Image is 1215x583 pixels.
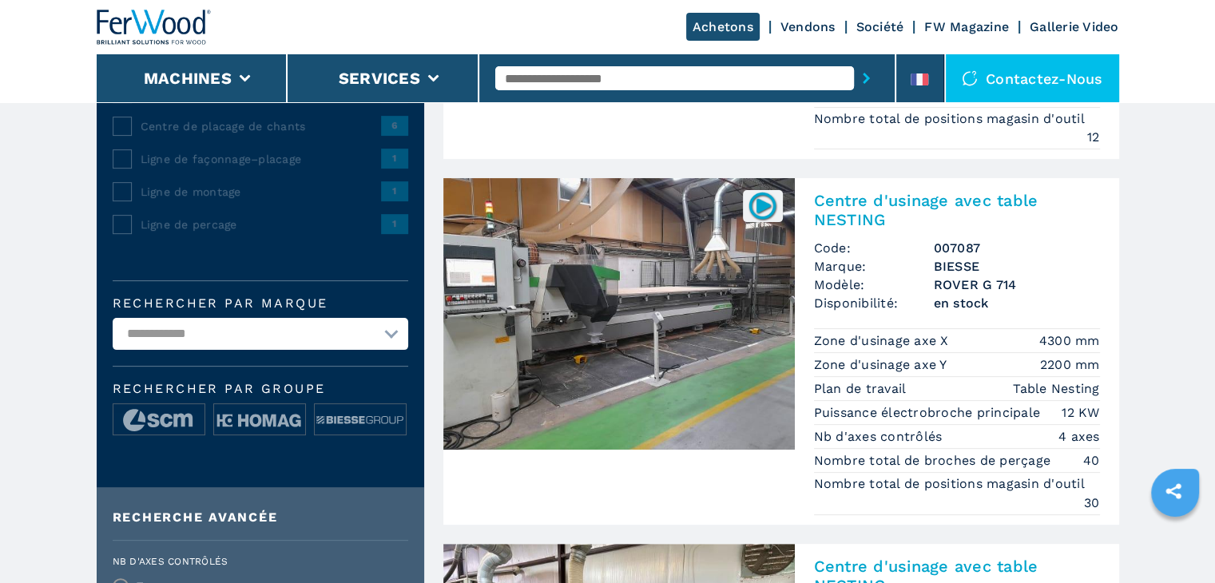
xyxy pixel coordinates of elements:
span: 1 [381,181,408,200]
iframe: Chat [1147,511,1203,571]
p: Zone d'usinage axe X [814,332,953,350]
em: 4300 mm [1039,331,1100,350]
span: Ligne de montage [141,184,381,200]
a: Société [856,19,904,34]
p: Nb d'axes contrôlés [814,428,947,446]
h2: Centre d'usinage avec table NESTING [814,191,1100,229]
img: image [315,404,406,436]
span: Ligne de percage [141,216,381,232]
a: Gallerie Video [1030,19,1119,34]
button: Machines [144,69,232,88]
span: en stock [934,294,1100,312]
label: Nb d'axes contrôlés [113,557,399,566]
span: Centre de placage de chants [141,118,381,134]
label: Rechercher par marque [113,297,408,310]
span: 1 [381,214,408,233]
span: Marque: [814,257,934,276]
em: 12 [1087,128,1100,146]
em: 30 [1084,494,1100,512]
em: 12 KW [1062,403,1099,422]
a: sharethis [1153,471,1193,511]
img: Ferwood [97,10,212,45]
span: 1 [381,149,408,168]
p: Plan de travail [814,380,911,398]
h3: BIESSE [934,257,1100,276]
em: 4 axes [1058,427,1100,446]
p: Nombre total de positions magasin d'outil [814,110,1090,128]
span: Rechercher par groupe [113,383,408,395]
h3: 007087 [934,239,1100,257]
a: FW Magazine [924,19,1009,34]
span: Ligne de façonnage–placage [141,151,381,167]
span: Code: [814,239,934,257]
a: Vendons [780,19,836,34]
div: Contactez-nous [946,54,1119,102]
a: Centre d'usinage avec table NESTING BIESSE ROVER G 714007087Centre d'usinage avec table NESTINGCo... [443,178,1119,524]
img: image [214,404,305,436]
p: Nombre total de broches de perçage [814,452,1055,470]
button: submit-button [854,60,879,97]
img: Centre d'usinage avec table NESTING BIESSE ROVER G 714 [443,178,795,450]
div: Recherche avancée [113,511,408,524]
a: Achetons [686,13,760,41]
button: Services [339,69,420,88]
em: 2200 mm [1040,355,1100,374]
p: Zone d'usinage axe Y [814,356,951,374]
p: Nombre total de positions magasin d'outil [814,475,1090,493]
p: Puissance électrobroche principale [814,404,1045,422]
em: Table Nesting [1013,379,1099,398]
span: 6 [381,116,408,135]
span: Modèle: [814,276,934,294]
span: Disponibilité: [814,294,934,312]
img: Contactez-nous [962,70,978,86]
em: 40 [1083,451,1100,470]
img: 007087 [747,190,778,221]
img: image [113,404,204,436]
h3: ROVER G 714 [934,276,1100,294]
